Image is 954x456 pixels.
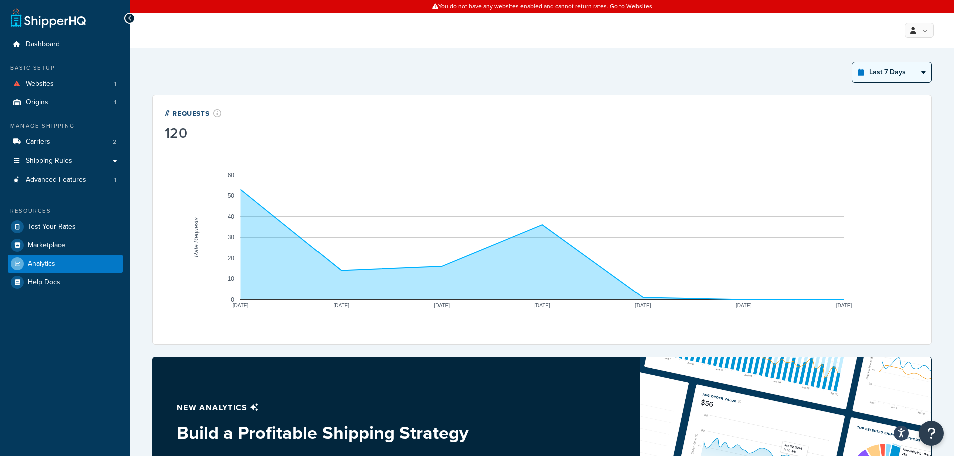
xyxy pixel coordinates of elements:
span: 1 [114,98,116,107]
a: Advanced Features1 [8,171,123,189]
text: [DATE] [334,303,350,308]
div: 120 [165,126,222,140]
a: Marketplace [8,236,123,254]
a: Help Docs [8,273,123,291]
span: Help Docs [28,278,60,287]
span: Origins [26,98,48,107]
a: Shipping Rules [8,152,123,170]
span: Carriers [26,138,50,146]
a: Test Your Rates [8,218,123,236]
span: 2 [113,138,116,146]
text: [DATE] [736,303,752,308]
a: Websites1 [8,75,123,93]
text: 40 [228,213,235,220]
a: Origins1 [8,93,123,112]
text: [DATE] [635,303,651,308]
text: 30 [228,234,235,241]
text: 60 [228,172,235,179]
a: Dashboard [8,35,123,54]
h3: Build a Profitable Shipping Strategy [177,423,518,443]
text: [DATE] [434,303,450,308]
div: Manage Shipping [8,122,123,130]
text: [DATE] [836,303,852,308]
a: Go to Websites [610,2,652,11]
text: 20 [228,255,235,262]
p: New analytics [177,401,518,415]
button: Open Resource Center [919,421,944,446]
li: Carriers [8,133,123,151]
li: Advanced Features [8,171,123,189]
span: 1 [114,80,116,88]
div: # Requests [165,107,222,119]
span: Test Your Rates [28,223,76,231]
span: Shipping Rules [26,157,72,165]
text: 10 [228,275,235,282]
span: Marketplace [28,241,65,250]
text: 0 [231,296,234,303]
span: Dashboard [26,40,60,49]
span: Websites [26,80,54,88]
text: [DATE] [534,303,550,308]
span: Advanced Features [26,176,86,184]
span: 1 [114,176,116,184]
text: [DATE] [233,303,249,308]
li: Origins [8,93,123,112]
span: Analytics [28,260,55,268]
a: Carriers2 [8,133,123,151]
text: 50 [228,192,235,199]
div: Resources [8,207,123,215]
svg: A chart. [165,142,919,332]
text: Rate Requests [193,217,200,257]
div: Basic Setup [8,64,123,72]
a: Analytics [8,255,123,273]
